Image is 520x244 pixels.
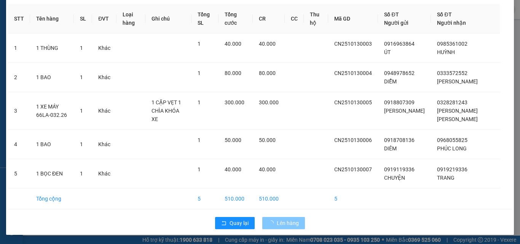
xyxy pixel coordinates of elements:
[225,99,244,105] span: 300.000
[334,137,372,143] span: CN2510130006
[384,70,415,76] span: 0948978652
[92,130,116,159] td: Khác
[225,41,241,47] span: 40.000
[198,166,201,172] span: 1
[92,92,116,130] td: Khác
[437,175,455,181] span: TRANG
[277,219,299,227] span: Lên hàng
[219,188,253,209] td: 510.000
[334,99,372,105] span: CN2510130005
[285,4,304,33] th: CC
[437,70,467,76] span: 0333572552
[30,33,74,63] td: 1 THÙNG
[225,137,241,143] span: 50.000
[30,63,74,92] td: 1 BAO
[221,220,227,226] span: rollback
[262,217,305,229] button: Lên hàng
[437,11,451,18] span: Số ĐT
[191,4,219,33] th: Tổng SL
[30,130,74,159] td: 1 BAO
[74,4,92,33] th: SL
[145,4,191,33] th: Ghi chú
[92,159,116,188] td: Khác
[8,92,30,130] td: 3
[80,45,83,51] span: 1
[384,137,415,143] span: 0918708136
[30,4,74,33] th: Tên hàng
[30,159,74,188] td: 1 BỌC ĐEN
[8,33,30,63] td: 1
[198,137,201,143] span: 1
[8,130,30,159] td: 4
[92,63,116,92] td: Khác
[328,188,378,209] td: 5
[384,99,415,105] span: 0918807309
[437,166,467,172] span: 0919219336
[152,99,181,122] span: 1 CẶP VẸT 1 CHÌA KHÓA XE
[384,145,397,152] span: DIÊM
[80,74,83,80] span: 1
[384,49,391,55] span: ÚT
[268,220,277,226] span: loading
[253,188,285,209] td: 510.000
[198,70,201,76] span: 1
[80,108,83,114] span: 1
[437,49,455,55] span: HUỲNH
[225,70,241,76] span: 80.000
[259,41,276,47] span: 40.000
[304,4,329,33] th: Thu hộ
[215,217,255,229] button: rollbackQuay lại
[437,145,467,152] span: PHÚC LONG
[8,159,30,188] td: 5
[437,20,466,26] span: Người nhận
[253,4,285,33] th: CR
[334,70,372,76] span: CN2510130004
[259,99,279,105] span: 300.000
[219,4,253,33] th: Tổng cước
[437,41,467,47] span: 0985361002
[92,33,116,63] td: Khác
[334,166,372,172] span: CN2510130007
[230,219,249,227] span: Quay lại
[80,171,83,177] span: 1
[80,141,83,147] span: 1
[384,41,415,47] span: 0916963864
[384,20,408,26] span: Người gửi
[8,4,30,33] th: STT
[384,108,425,114] span: [PERSON_NAME]
[30,188,74,209] td: Tổng cộng
[92,4,116,33] th: ĐVT
[259,70,276,76] span: 80.000
[437,99,467,105] span: 0328281243
[437,108,478,122] span: [PERSON_NAME] [PERSON_NAME]
[30,92,74,130] td: 1 XE MÁY 66LA-032.26
[225,166,241,172] span: 40.000
[198,99,201,105] span: 1
[198,41,201,47] span: 1
[437,78,478,85] span: [PERSON_NAME]
[334,41,372,47] span: CN2510130003
[384,166,415,172] span: 0919119336
[328,4,378,33] th: Mã GD
[437,137,467,143] span: 0968055825
[8,63,30,92] td: 2
[384,11,399,18] span: Số ĐT
[384,175,405,181] span: CHUYỆN
[191,188,219,209] td: 5
[116,4,145,33] th: Loại hàng
[259,166,276,172] span: 40.000
[259,137,276,143] span: 50.000
[384,78,397,85] span: DIỄM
